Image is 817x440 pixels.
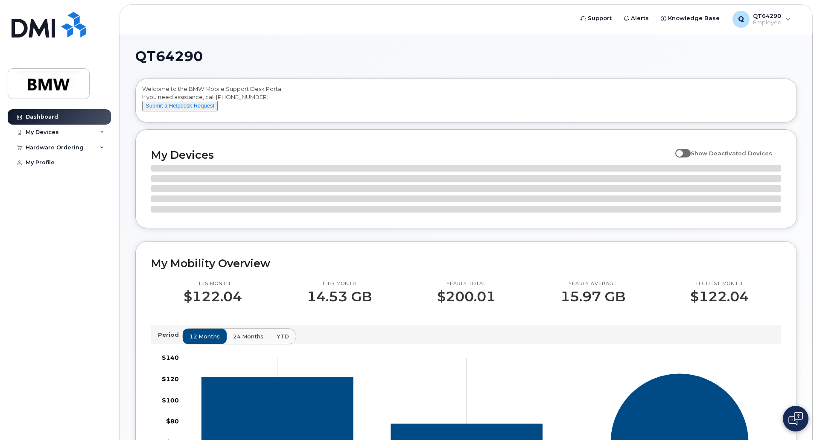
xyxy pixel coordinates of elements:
p: $122.04 [184,289,242,304]
span: YTD [277,332,289,341]
a: Submit a Helpdesk Request [142,102,218,109]
p: Period [158,331,182,339]
p: $122.04 [690,289,749,304]
span: 24 months [233,332,263,341]
p: Highest month [690,280,749,287]
button: Submit a Helpdesk Request [142,101,218,111]
p: This month [184,280,242,287]
span: QT64290 [135,50,203,63]
p: 15.97 GB [560,289,625,304]
p: This month [307,280,372,287]
p: $200.01 [437,289,496,304]
p: 14.53 GB [307,289,372,304]
tspan: $80 [166,417,179,425]
h2: My Devices [151,149,671,161]
input: Show Deactivated Devices [675,145,682,152]
tspan: $120 [162,375,179,382]
h2: My Mobility Overview [151,257,781,270]
p: Yearly total [437,280,496,287]
p: Yearly average [560,280,625,287]
span: Show Deactivated Devices [691,150,772,157]
div: Welcome to the BMW Mobile Support Desk Portal If you need assistance, call [PHONE_NUMBER]. [142,85,790,119]
img: Open chat [788,412,803,425]
tspan: $100 [162,396,179,404]
tspan: $140 [162,354,179,361]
